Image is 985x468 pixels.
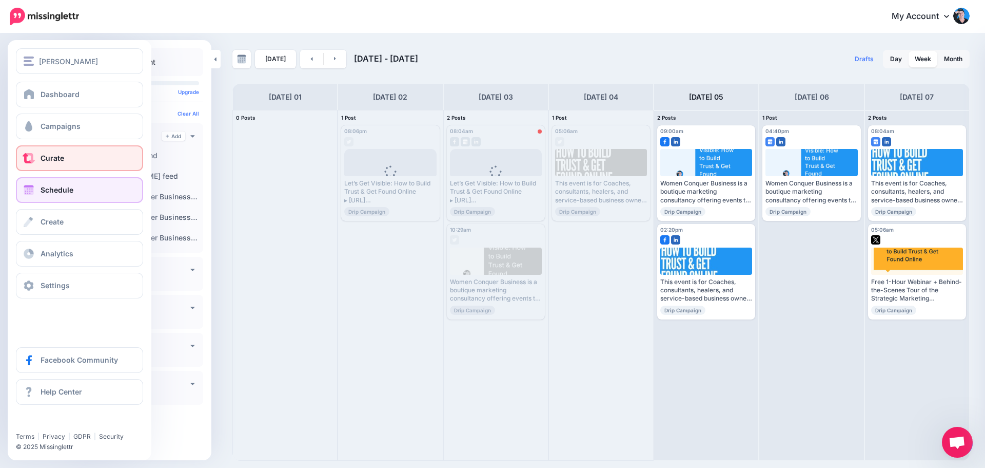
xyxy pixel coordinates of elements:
[16,379,143,405] a: Help Center
[765,207,811,216] span: Drip Campaign
[447,115,466,121] span: 2 Posts
[16,347,143,373] a: Facebook Community
[765,137,775,146] img: google_business-square.png
[43,433,65,440] a: Privacy
[942,427,973,458] a: Open chat
[660,306,705,315] span: Drip Campaign
[882,137,891,146] img: linkedin-square.png
[37,433,40,440] span: |
[16,241,143,267] a: Analytics
[552,115,567,121] span: 1 Post
[765,128,789,134] span: 04:40pm
[671,137,680,146] img: linkedin-square.png
[765,179,857,204] div: Women Conquer Business is a boutique marketing consultancy offering events to support solopreneur...
[657,115,676,121] span: 2 Posts
[41,154,64,162] span: Curate
[450,179,542,204] div: Let’s Get Visible: How to Build Trust & Get Found Online ▸ [URL] #webinar #marketing #business
[938,51,969,67] a: Month
[344,179,436,204] div: Let’s Get Visible: How to Build Trust & Get Found Online ▸ [URL] #webinar #marketing #business
[255,50,296,68] a: [DATE]
[73,433,91,440] a: GDPR
[237,54,246,64] img: calendar-grey-darker.png
[16,442,149,452] li: © 2025 Missinglettr
[689,91,723,103] h4: [DATE] 05
[871,306,916,315] span: Drip Campaign
[660,207,705,216] span: Drip Campaign
[909,51,937,67] a: Week
[660,235,669,245] img: facebook-square.png
[795,91,829,103] h4: [DATE] 06
[871,227,894,233] span: 05:06am
[16,145,143,171] a: Curate
[871,128,894,134] span: 08:04am
[24,57,34,66] img: menu.png
[762,115,777,121] span: 1 Post
[16,433,34,440] a: Terms
[871,179,963,204] div: ​This event is for Coaches, consultants, healers, and service-based business owners who want to g...
[671,235,680,245] img: linkedin-square.png
[660,128,683,134] span: 09:00am
[376,165,404,192] div: Loading
[450,235,459,245] img: twitter-grey-square.png
[16,418,94,428] iframe: Twitter Follow Button
[849,50,880,68] a: Drafts
[555,207,600,216] span: Drip Campaign
[341,115,356,121] span: 1 Post
[41,217,64,226] span: Create
[41,387,82,396] span: Help Center
[41,355,118,364] span: Facebook Community
[450,227,471,233] span: 10:29am
[479,91,513,103] h4: [DATE] 03
[868,115,887,121] span: 2 Posts
[16,48,143,74] button: [PERSON_NAME]
[344,207,389,216] span: Drip Campaign
[344,128,367,134] span: 08:06pm
[855,56,874,62] span: Drafts
[450,278,542,303] div: Women Conquer Business is a boutique marketing consultancy offering events to support solopreneur...
[16,177,143,203] a: Schedule
[660,278,752,303] div: ​This event is for Coaches, consultants, healers, and service-based business owners who want to g...
[39,55,98,67] span: [PERSON_NAME]
[450,137,459,146] img: facebook-grey-square.png
[660,179,752,204] div: Women Conquer Business is a boutique marketing consultancy offering events to support solopreneur...
[236,115,255,121] span: 0 Posts
[871,137,880,146] img: google_business-square.png
[900,91,934,103] h4: [DATE] 07
[471,137,481,146] img: linkedin-grey-square.png
[373,91,407,103] h4: [DATE] 02
[555,128,578,134] span: 05:06am
[41,249,73,258] span: Analytics
[555,137,564,146] img: twitter-grey-square.png
[41,122,81,130] span: Campaigns
[41,185,73,194] span: Schedule
[68,433,70,440] span: |
[884,51,908,67] a: Day
[41,281,70,290] span: Settings
[555,179,647,204] div: ​This event is for Coaches, consultants, healers, and service-based business owners who want to g...
[41,90,80,99] span: Dashboard
[354,53,418,64] span: [DATE] - [DATE]
[269,91,302,103] h4: [DATE] 01
[162,132,185,141] a: Add
[461,137,470,146] img: google_business-grey-square.png
[881,4,970,29] a: My Account
[871,207,916,216] span: Drip Campaign
[10,8,79,25] img: Missinglettr
[660,137,669,146] img: facebook-square.png
[482,165,510,192] div: Loading
[344,137,353,146] img: twitter-grey-square.png
[450,128,473,134] span: 08:04am
[450,207,495,216] span: Drip Campaign
[16,82,143,107] a: Dashboard
[776,137,785,146] img: linkedin-square.png
[871,278,963,303] div: ​Free 1-Hour Webinar + Behind-the-Scenes Tour of the Strategic Marketing Membership Have you RSVP...
[16,209,143,235] a: Create
[99,433,124,440] a: Security
[660,227,683,233] span: 02:20pm
[94,433,96,440] span: |
[178,110,199,117] a: Clear All
[16,273,143,298] a: Settings
[871,235,880,245] img: twitter-square.png
[16,114,143,139] a: Campaigns
[584,91,618,103] h4: [DATE] 04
